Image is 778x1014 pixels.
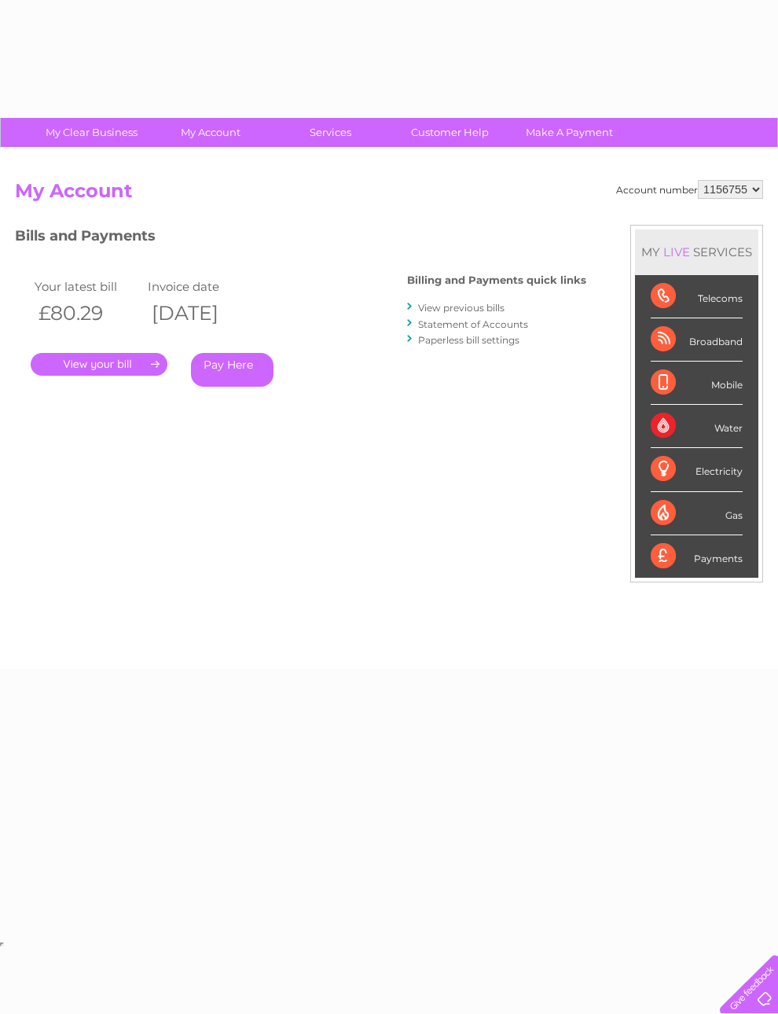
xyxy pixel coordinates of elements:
a: My Clear Business [27,118,156,147]
div: Water [651,405,743,448]
h4: Billing and Payments quick links [407,274,586,286]
h2: My Account [15,180,763,210]
div: Payments [651,535,743,578]
h3: Bills and Payments [15,225,586,252]
div: Mobile [651,362,743,405]
a: Statement of Accounts [418,318,528,330]
td: Your latest bill [31,276,144,297]
th: [DATE] [144,297,257,329]
div: LIVE [660,244,693,259]
div: Telecoms [651,275,743,318]
div: Broadband [651,318,743,362]
div: Electricity [651,448,743,491]
a: . [31,353,167,376]
a: View previous bills [418,302,505,314]
a: Make A Payment [505,118,634,147]
th: £80.29 [31,297,144,329]
a: Paperless bill settings [418,334,519,346]
div: Gas [651,492,743,535]
td: Invoice date [144,276,257,297]
div: MY SERVICES [635,230,758,274]
a: Services [266,118,395,147]
a: Customer Help [385,118,515,147]
a: My Account [146,118,276,147]
div: Account number [616,180,763,199]
a: Pay Here [191,353,273,387]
